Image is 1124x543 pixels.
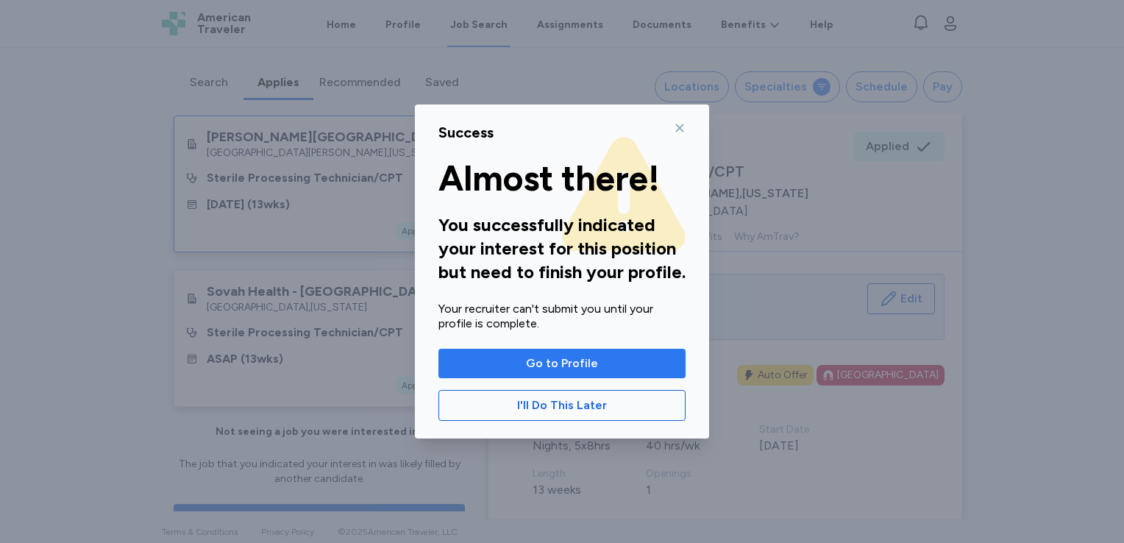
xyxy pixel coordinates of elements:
[438,160,686,196] div: Almost there!
[438,302,686,331] div: Your recruiter can't submit you until your profile is complete.
[517,397,607,414] span: I'll Do This Later
[438,122,494,143] div: Success
[438,213,686,284] div: You successfully indicated your interest for this position but need to finish your profile.
[438,349,686,378] button: Go to Profile
[438,390,686,421] button: I'll Do This Later
[526,355,598,372] span: Go to Profile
